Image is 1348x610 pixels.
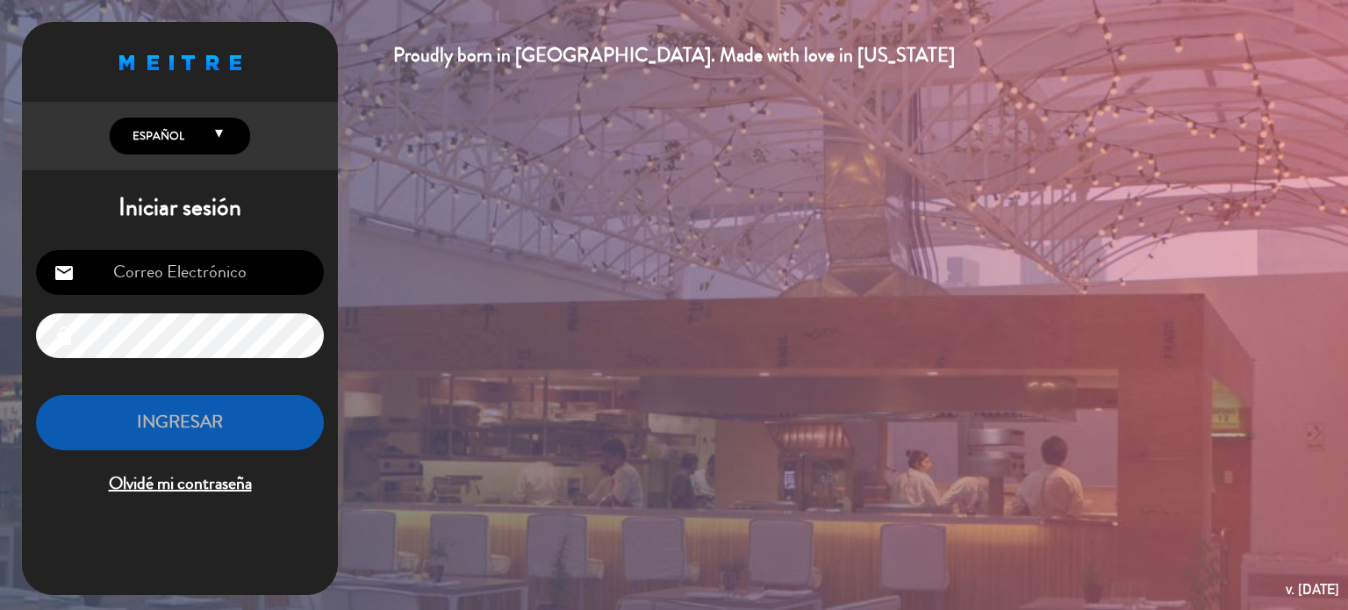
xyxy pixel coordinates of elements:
span: Olvidé mi contraseña [36,470,324,499]
button: INGRESAR [36,395,324,450]
i: email [54,262,75,283]
div: v. [DATE] [1286,578,1339,601]
h1: Iniciar sesión [22,193,338,223]
i: lock [54,326,75,347]
input: Correo Electrónico [36,250,324,295]
span: Español [128,127,184,145]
